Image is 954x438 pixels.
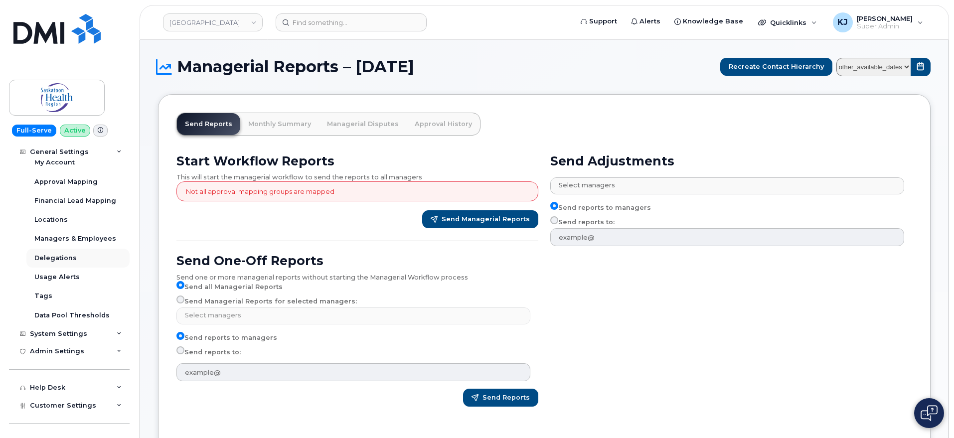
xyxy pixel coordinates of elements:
label: Send reports to: [176,346,241,358]
input: Send reports to managers [176,332,184,340]
button: Recreate Contact Hierarchy [720,58,832,76]
img: Open chat [921,405,938,421]
a: Managerial Disputes [319,113,407,135]
a: Send Reports [177,113,240,135]
h2: Send One-Off Reports [176,253,538,268]
span: Recreate Contact Hierarchy [729,62,824,71]
label: Send reports to managers [550,202,651,214]
label: Send all Managerial Reports [176,281,283,293]
span: Managerial Reports – [DATE] [177,59,414,74]
input: example@ [550,228,904,246]
label: Send reports to managers [176,332,277,344]
input: Send Managerial Reports for selected managers: [176,295,184,303]
span: Send Managerial Reports [442,215,530,224]
input: Send reports to: [176,346,184,354]
input: Send all Managerial Reports [176,281,184,289]
a: Approval History [407,113,480,135]
label: Send Managerial Reports for selected managers: [176,295,357,307]
input: Send reports to managers [550,202,558,210]
span: Send Reports [482,393,530,402]
button: Send Reports [463,389,538,407]
label: Send reports to: [550,216,615,228]
a: Monthly Summary [240,113,319,135]
p: Not all approval mapping groups are mapped [186,187,334,196]
h2: Send Adjustments [550,153,912,168]
input: example@ [176,363,530,381]
div: Send one or more managerial reports without starting the Managerial Workflow process [176,269,538,282]
button: Send Managerial Reports [422,210,538,228]
h2: Start Workflow Reports [176,153,538,168]
div: This will start the managerial workflow to send the reports to all managers [176,168,538,181]
input: Send reports to: [550,216,558,224]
